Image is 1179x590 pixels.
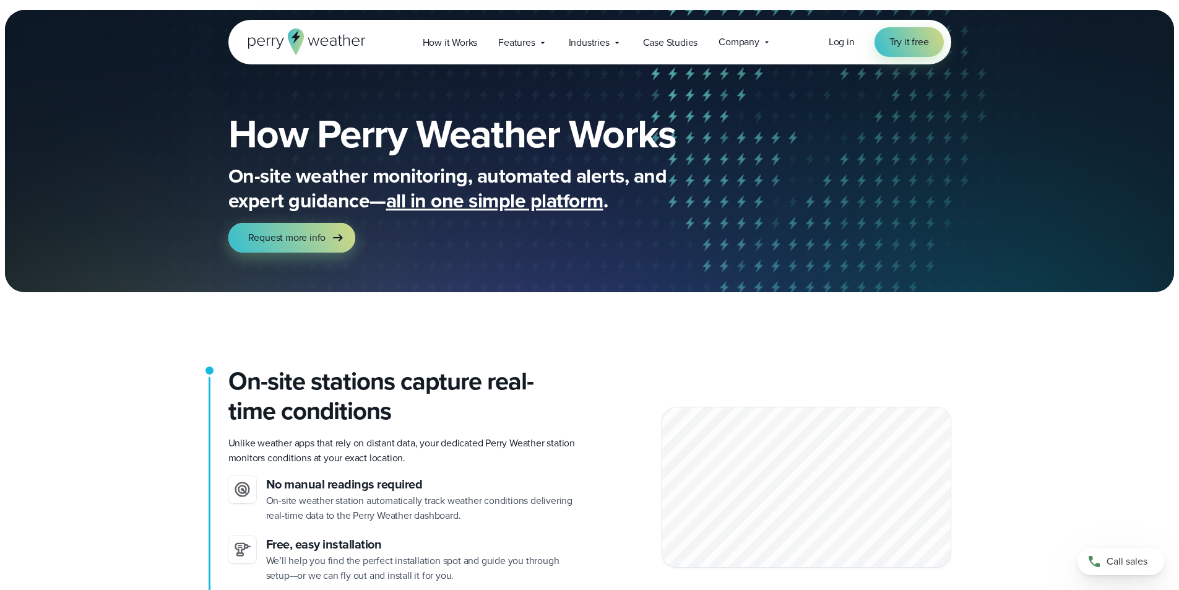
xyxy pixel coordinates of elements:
[228,436,580,466] p: Unlike weather apps that rely on distant data, your dedicated Perry Weather station monitors cond...
[228,114,766,154] h1: How Perry Weather Works
[829,35,855,50] a: Log in
[829,35,855,49] span: Log in
[719,35,759,50] span: Company
[875,27,944,57] a: Try it free
[498,35,535,50] span: Features
[423,35,478,50] span: How it Works
[412,30,488,55] a: How it Works
[248,230,326,245] span: Request more info
[386,186,603,215] span: all in one simple platform
[266,553,580,583] p: We’ll help you find the perfect installation spot and guide you through setup—or we can fly out a...
[228,163,723,213] p: On-site weather monitoring, automated alerts, and expert guidance— .
[569,35,610,50] span: Industries
[643,35,698,50] span: Case Studies
[1107,554,1147,569] span: Call sales
[889,35,929,50] span: Try it free
[266,475,580,493] h3: No manual readings required
[633,30,709,55] a: Case Studies
[266,493,580,523] p: On-site weather station automatically track weather conditions delivering real-time data to the P...
[1078,548,1164,575] a: Call sales
[228,367,580,426] h2: On-site stations capture real-time conditions
[266,536,580,553] h3: Free, easy installation
[228,223,356,253] a: Request more info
